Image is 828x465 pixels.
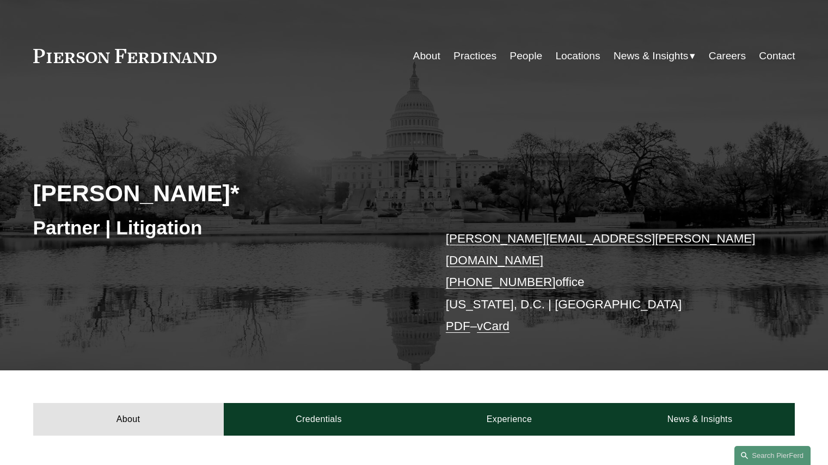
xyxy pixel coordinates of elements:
[734,446,811,465] a: Search this site
[33,403,224,436] a: About
[604,403,795,436] a: News & Insights
[446,319,470,333] a: PDF
[453,46,496,66] a: Practices
[446,232,756,267] a: [PERSON_NAME][EMAIL_ADDRESS][PERSON_NAME][DOMAIN_NAME]
[413,46,440,66] a: About
[33,179,414,207] h2: [PERSON_NAME]*
[224,403,414,436] a: Credentials
[446,228,763,338] p: office [US_STATE], D.C. | [GEOGRAPHIC_DATA] –
[614,47,689,66] span: News & Insights
[614,46,696,66] a: folder dropdown
[555,46,600,66] a: Locations
[33,216,414,240] h3: Partner | Litigation
[759,46,795,66] a: Contact
[709,46,746,66] a: Careers
[414,403,605,436] a: Experience
[477,319,510,333] a: vCard
[510,46,542,66] a: People
[446,275,556,289] a: [PHONE_NUMBER]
